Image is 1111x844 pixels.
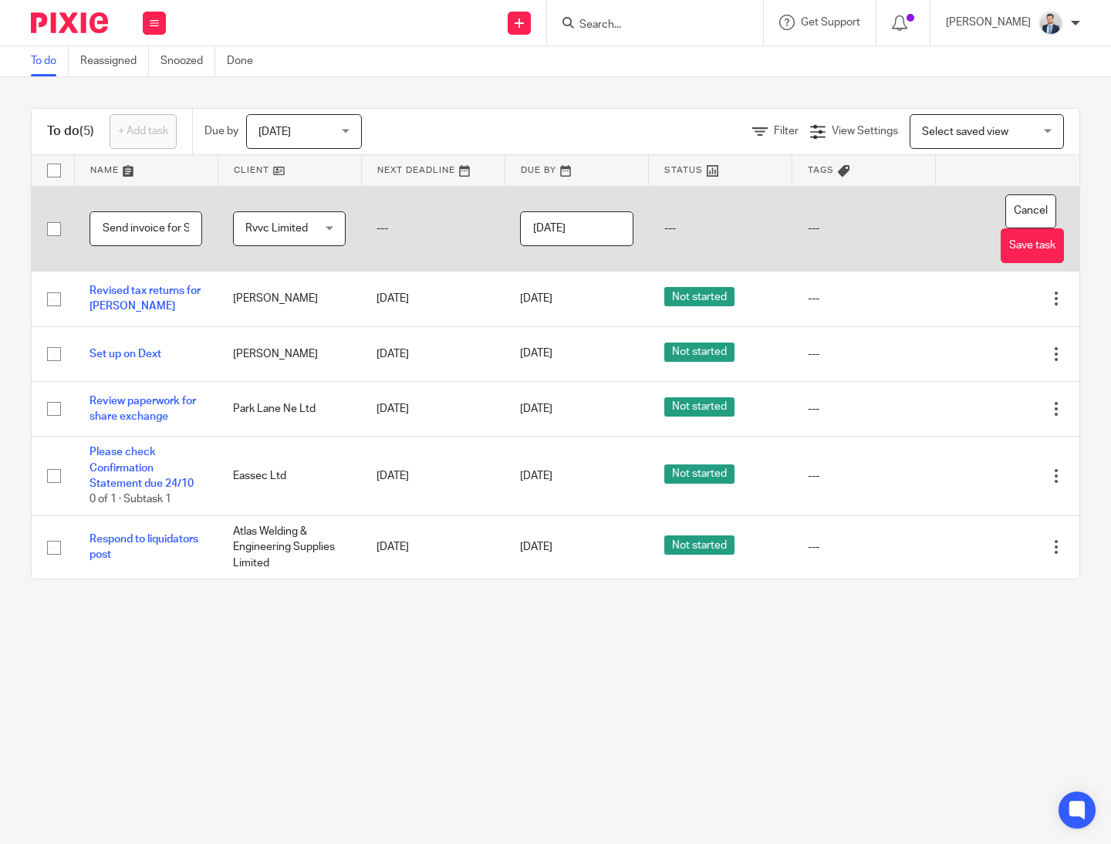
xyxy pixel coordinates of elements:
[89,447,194,489] a: Please check Confirmation Statement due 24/10
[520,211,633,246] input: Pick a date
[808,166,834,174] span: Tags
[808,291,920,306] div: ---
[89,495,171,505] span: 0 of 1 · Subtask 1
[218,272,361,326] td: [PERSON_NAME]
[89,534,198,560] a: Respond to liquidators post
[361,515,505,578] td: [DATE]
[520,293,552,304] span: [DATE]
[361,186,505,272] td: ---
[520,471,552,481] span: [DATE]
[80,46,149,76] a: Reassigned
[218,437,361,516] td: Eassec Ltd
[89,211,202,246] input: Task name
[160,46,215,76] a: Snoozed
[218,381,361,436] td: Park Lane Ne Ltd
[520,349,552,360] span: [DATE]
[1005,194,1056,229] button: Cancel
[808,539,920,555] div: ---
[774,126,799,137] span: Filter
[922,127,1008,137] span: Select saved view
[520,403,552,414] span: [DATE]
[31,12,108,33] img: Pixie
[1038,11,1063,35] img: LinkedIn%20Profile.jpeg
[89,396,196,422] a: Review paperwork for share exchange
[664,464,734,484] span: Not started
[218,515,361,578] td: Atlas Welding & Engineering Supplies Limited
[227,46,265,76] a: Done
[832,126,898,137] span: View Settings
[664,343,734,362] span: Not started
[361,381,505,436] td: [DATE]
[808,468,920,484] div: ---
[79,125,94,137] span: (5)
[1001,228,1064,263] button: Save task
[245,223,308,234] span: Rvvc Limited
[792,186,936,272] td: ---
[664,287,734,306] span: Not started
[361,272,505,326] td: [DATE]
[808,401,920,417] div: ---
[89,285,201,312] a: Revised tax returns for [PERSON_NAME]
[664,535,734,555] span: Not started
[110,114,177,149] a: + Add task
[204,123,238,139] p: Due by
[258,127,291,137] span: [DATE]
[361,437,505,516] td: [DATE]
[664,397,734,417] span: Not started
[31,46,69,76] a: To do
[218,326,361,381] td: [PERSON_NAME]
[520,542,552,552] span: [DATE]
[47,123,94,140] h1: To do
[361,326,505,381] td: [DATE]
[808,346,920,362] div: ---
[649,186,792,272] td: ---
[89,349,161,360] a: Set up on Dext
